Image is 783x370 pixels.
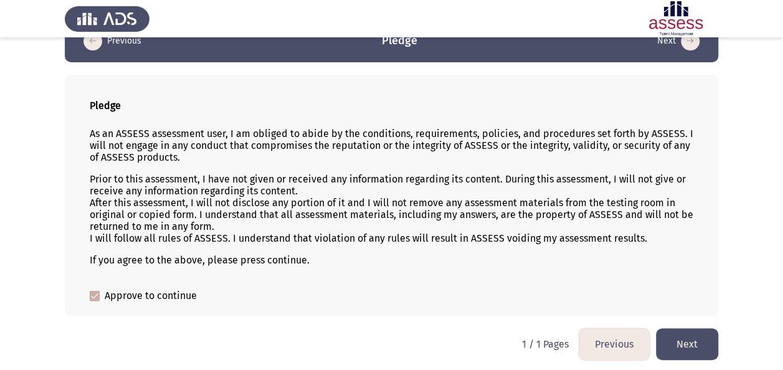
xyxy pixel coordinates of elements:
button: load next page [656,328,718,360]
b: Pledge [90,100,121,111]
p: As an ASSESS assessment user, I am obliged to abide by the conditions, requirements, policies, an... [90,128,693,163]
button: load next page [653,31,703,51]
span: Approve to continue [105,288,197,303]
img: Assess Talent Management logo [65,1,149,36]
button: load previous page [579,328,650,360]
p: Prior to this assessment, I have not given or received any information regarding its content. Dur... [90,173,693,244]
h3: Pledge [382,33,417,49]
p: If you agree to the above, please press continue. [90,254,693,266]
img: Assessment logo of ASSESS English Language Assessment (3 Module) (Ad - IB) [634,1,718,36]
p: 1 / 1 Pages [522,338,569,350]
button: load previous page [80,31,145,51]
